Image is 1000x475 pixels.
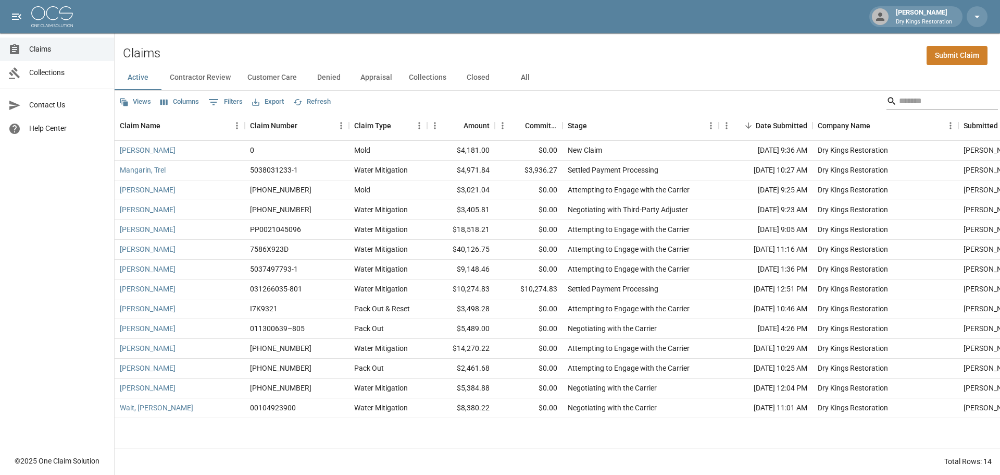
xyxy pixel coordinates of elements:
[354,244,408,254] div: Water Mitigation
[427,141,495,161] div: $4,181.00
[510,118,525,133] button: Sort
[818,383,888,393] div: Dry Kings Restoration
[495,200,562,220] div: $0.00
[245,111,349,140] div: Claim Number
[495,319,562,339] div: $0.00
[568,264,690,274] div: Attempting to Engage with the Carrier
[525,111,557,140] div: Committed Amount
[120,323,176,334] a: [PERSON_NAME]
[349,111,427,140] div: Claim Type
[756,111,807,140] div: Date Submitted
[818,303,888,314] div: Dry Kings Restoration
[568,363,690,373] div: Attempting to Engage with the Carrier
[354,145,370,155] div: Mold
[818,111,870,140] div: Company Name
[305,65,352,90] button: Denied
[354,383,408,393] div: Water Mitigation
[719,279,813,299] div: [DATE] 12:51 PM
[120,185,176,195] a: [PERSON_NAME]
[427,111,495,140] div: Amount
[354,303,410,314] div: Pack Out & Reset
[719,260,813,279] div: [DATE] 1:36 PM
[568,403,657,413] div: Negotiating with the Carrier
[741,118,756,133] button: Sort
[719,359,813,379] div: [DATE] 10:25 AM
[250,204,311,215] div: 1006-30-9191
[495,359,562,379] div: $0.00
[719,220,813,240] div: [DATE] 9:05 AM
[449,118,464,133] button: Sort
[495,118,510,133] button: Menu
[354,185,370,195] div: Mold
[703,118,719,133] button: Menu
[120,244,176,254] a: [PERSON_NAME]
[354,165,408,175] div: Water Mitigation
[354,111,391,140] div: Claim Type
[719,180,813,200] div: [DATE] 9:25 AM
[568,284,658,294] div: Settled Payment Processing
[250,185,311,195] div: 1006-30-9191
[427,319,495,339] div: $5,489.00
[249,94,286,110] button: Export
[568,111,587,140] div: Stage
[427,339,495,359] div: $14,270.22
[115,111,245,140] div: Claim Name
[15,456,99,466] div: © 2025 One Claim Solution
[818,244,888,254] div: Dry Kings Restoration
[813,111,958,140] div: Company Name
[354,403,408,413] div: Water Mitigation
[250,284,302,294] div: 031266035-801
[943,118,958,133] button: Menu
[352,65,401,90] button: Appraisal
[562,111,719,140] div: Stage
[495,141,562,161] div: $0.00
[568,323,657,334] div: Negotiating with the Carrier
[568,383,657,393] div: Negotiating with the Carrier
[115,65,1000,90] div: dynamic tabs
[354,343,408,354] div: Water Mitigation
[250,323,305,334] div: 011300639–805
[354,323,384,334] div: Pack Out
[250,145,254,155] div: 0
[568,343,690,354] div: Attempting to Engage with the Carrier
[818,264,888,274] div: Dry Kings Restoration
[870,118,885,133] button: Sort
[944,456,992,467] div: Total Rows: 14
[427,299,495,319] div: $3,498.28
[120,204,176,215] a: [PERSON_NAME]
[719,398,813,418] div: [DATE] 11:01 AM
[455,65,502,90] button: Closed
[818,204,888,215] div: Dry Kings Restoration
[6,6,27,27] button: open drawer
[115,65,161,90] button: Active
[297,118,312,133] button: Sort
[161,65,239,90] button: Contractor Review
[719,118,734,133] button: Menu
[160,118,175,133] button: Sort
[495,161,562,180] div: $3,936.27
[495,339,562,359] div: $0.00
[250,303,278,314] div: I7K9321
[818,185,888,195] div: Dry Kings Restoration
[427,180,495,200] div: $3,021.04
[495,240,562,260] div: $0.00
[818,363,888,373] div: Dry Kings Restoration
[818,224,888,235] div: Dry Kings Restoration
[239,65,305,90] button: Customer Care
[29,100,106,111] span: Contact Us
[427,220,495,240] div: $18,518.21
[568,165,658,175] div: Settled Payment Processing
[587,118,602,133] button: Sort
[250,403,296,413] div: 00104923900
[250,264,298,274] div: 5037497793-1
[427,279,495,299] div: $10,274.83
[927,46,988,65] a: Submit Claim
[354,284,408,294] div: Water Mitigation
[568,145,602,155] div: New Claim
[502,65,548,90] button: All
[495,180,562,200] div: $0.00
[818,145,888,155] div: Dry Kings Restoration
[120,224,176,235] a: [PERSON_NAME]
[495,220,562,240] div: $0.00
[719,299,813,319] div: [DATE] 10:46 AM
